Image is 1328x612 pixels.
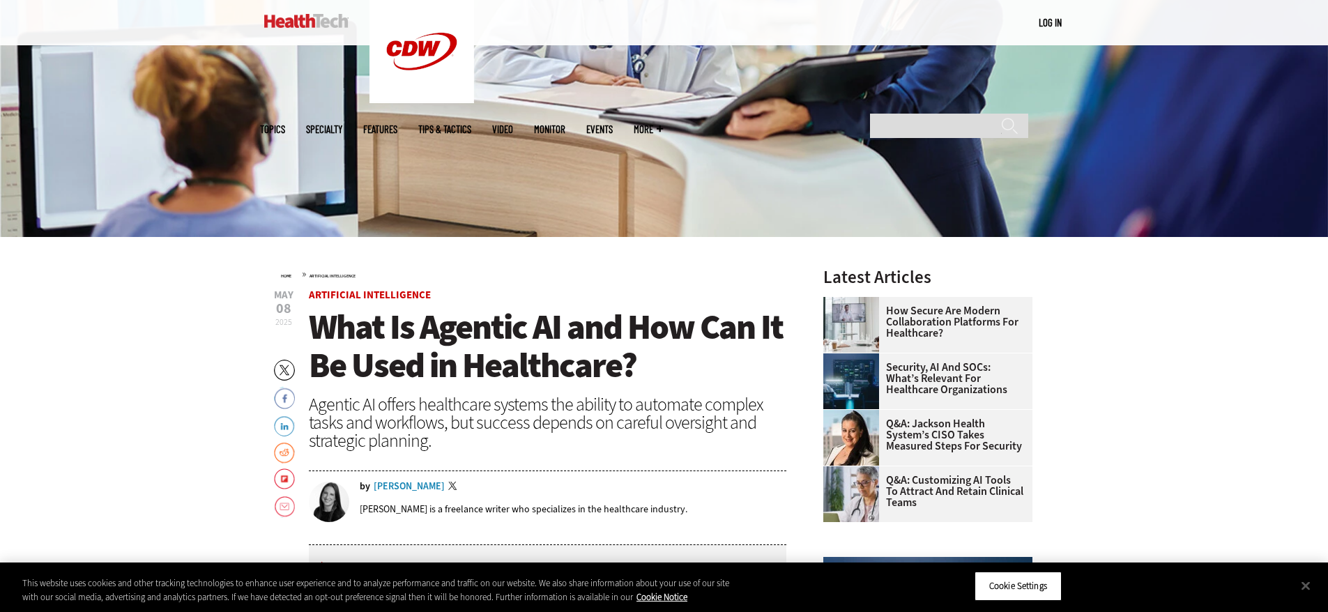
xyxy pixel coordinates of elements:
[310,273,356,279] a: Artificial Intelligence
[306,124,342,135] span: Specialty
[369,92,474,107] a: CDW
[360,482,370,491] span: by
[823,297,886,308] a: care team speaks with physician over conference call
[309,304,783,388] span: What Is Agentic AI and How Can It Be Used in Healthcare?
[1039,16,1062,29] a: Log in
[534,124,565,135] a: MonITor
[823,410,886,421] a: Connie Barrera
[275,316,292,328] span: 2025
[281,273,291,279] a: Home
[1290,570,1321,601] button: Close
[823,305,1024,339] a: How Secure Are Modern Collaboration Platforms for Healthcare?
[274,290,293,300] span: May
[448,482,461,493] a: Twitter
[375,560,406,572] div: duration
[823,297,879,353] img: care team speaks with physician over conference call
[823,353,879,409] img: security team in high-tech computer room
[309,288,431,302] a: Artificial Intelligence
[823,268,1032,286] h3: Latest Articles
[634,124,663,135] span: More
[264,14,349,28] img: Home
[309,482,349,522] img: Erin Laviola
[975,572,1062,601] button: Cookie Settings
[260,124,285,135] span: Topics
[1039,15,1062,30] div: User menu
[823,418,1024,452] a: Q&A: Jackson Health System’s CISO Takes Measured Steps for Security
[823,410,879,466] img: Connie Barrera
[309,545,787,587] div: media player
[636,591,687,603] a: More information about your privacy
[281,268,787,280] div: »
[321,561,367,572] button: Listen
[823,353,886,365] a: security team in high-tech computer room
[418,124,471,135] a: Tips & Tactics
[823,466,879,522] img: doctor on laptop
[274,302,293,316] span: 08
[22,576,731,604] div: This website uses cookies and other tracking technologies to enhance user experience and to analy...
[823,475,1024,508] a: Q&A: Customizing AI Tools To Attract and Retain Clinical Teams
[823,362,1024,395] a: Security, AI and SOCs: What’s Relevant for Healthcare Organizations
[360,503,687,516] p: [PERSON_NAME] is a freelance writer who specializes in the healthcare industry.
[586,124,613,135] a: Events
[309,395,787,450] div: Agentic AI offers healthcare systems the ability to automate complex tasks and workflows, but suc...
[363,124,397,135] a: Features
[823,466,886,477] a: doctor on laptop
[492,124,513,135] a: Video
[374,482,445,491] a: [PERSON_NAME]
